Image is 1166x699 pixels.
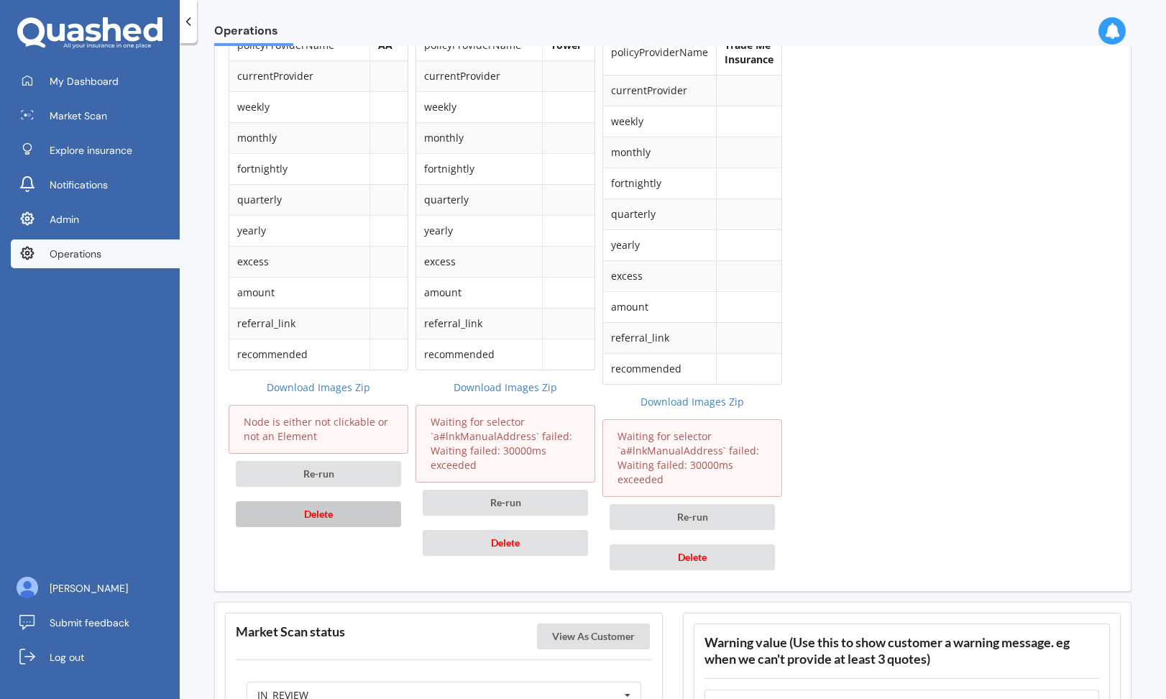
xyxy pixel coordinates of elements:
td: weekly [416,91,542,122]
td: fortnightly [229,153,369,184]
a: View As Customer [537,629,653,643]
td: yearly [416,215,542,246]
td: weekly [603,106,716,137]
td: yearly [603,229,716,260]
td: yearly [229,215,369,246]
td: policyProviderName [603,30,716,75]
p: Waiting for selector `a#lnkManualAddress` failed: Waiting failed: 30000ms exceeded [431,415,580,472]
span: Delete [491,536,520,549]
button: Delete [610,544,775,570]
span: Operations [50,247,101,261]
td: recommended [229,339,369,370]
span: Delete [304,508,333,520]
td: quarterly [229,184,369,215]
a: Submit feedback [11,608,180,637]
td: currentProvider [416,60,542,91]
td: monthly [603,137,716,168]
span: Submit feedback [50,616,129,630]
td: recommended [603,353,716,384]
a: Notifications [11,170,180,199]
span: Delete [678,551,707,563]
td: amount [229,277,369,308]
span: My Dashboard [50,74,119,88]
span: Explore insurance [50,143,132,157]
h3: Warning value (Use this to show customer a warning message. eg when we can't provide at least 3 q... [704,634,1099,667]
span: Operations [214,24,293,43]
p: Node is either not clickable or not an Element [244,415,393,444]
span: [PERSON_NAME] [50,581,128,595]
span: Log out [50,650,84,664]
a: Download Images Zip [416,380,595,395]
a: Download Images Zip [229,380,408,395]
td: fortnightly [603,168,716,198]
td: currentProvider [229,60,369,91]
td: excess [603,260,716,291]
td: amount [603,291,716,322]
td: excess [416,246,542,277]
span: Notifications [50,178,108,192]
td: recommended [416,339,542,370]
td: currentProvider [603,75,716,106]
td: quarterly [603,198,716,229]
td: referral_link [603,322,716,353]
a: Log out [11,643,180,672]
p: Waiting for selector `a#lnkManualAddress` failed: Waiting failed: 30000ms exceeded [618,429,767,487]
button: Delete [236,501,401,527]
td: referral_link [416,308,542,339]
td: excess [229,246,369,277]
span: Admin [50,212,79,227]
a: [PERSON_NAME] [11,574,180,603]
a: Operations [11,239,180,268]
td: fortnightly [416,153,542,184]
td: referral_link [229,308,369,339]
h3: Market Scan status [236,623,345,640]
a: Download Images Zip [602,395,782,409]
span: Market Scan [50,109,107,123]
a: Admin [11,205,180,234]
button: View As Customer [537,623,650,649]
button: Re-run [236,461,401,487]
a: My Dashboard [11,67,180,96]
td: weekly [229,91,369,122]
td: quarterly [416,184,542,215]
b: Trade Me Insurance [725,38,773,66]
button: Re-run [610,504,775,530]
img: ALV-UjU6YHOUIM1AGx_4vxbOkaOq-1eqc8a3URkVIJkc_iWYmQ98kTe7fc9QMVOBV43MoXmOPfWPN7JjnmUwLuIGKVePaQgPQ... [17,577,38,598]
button: Delete [423,530,588,556]
td: monthly [416,122,542,153]
button: Re-run [423,490,588,516]
a: Explore insurance [11,136,180,165]
td: monthly [229,122,369,153]
td: amount [416,277,542,308]
a: Market Scan [11,101,180,130]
